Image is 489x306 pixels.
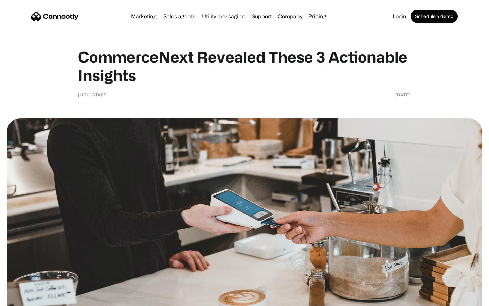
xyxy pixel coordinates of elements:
[78,91,106,98] div: [URL] Staff
[161,14,198,19] a: Sales agents
[78,48,411,84] h1: CommerceNext Revealed These 3 Actionable Insights
[306,14,329,19] a: Pricing
[128,14,159,19] a: Marketing
[411,10,458,23] a: Schedule a demo
[395,91,411,98] div: [DATE]
[199,14,248,19] a: Utility messaging
[7,294,41,304] aside: Language selected: English
[390,14,409,19] a: Login
[14,294,41,304] ul: Language list
[278,12,302,21] div: Company
[249,14,274,19] a: Support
